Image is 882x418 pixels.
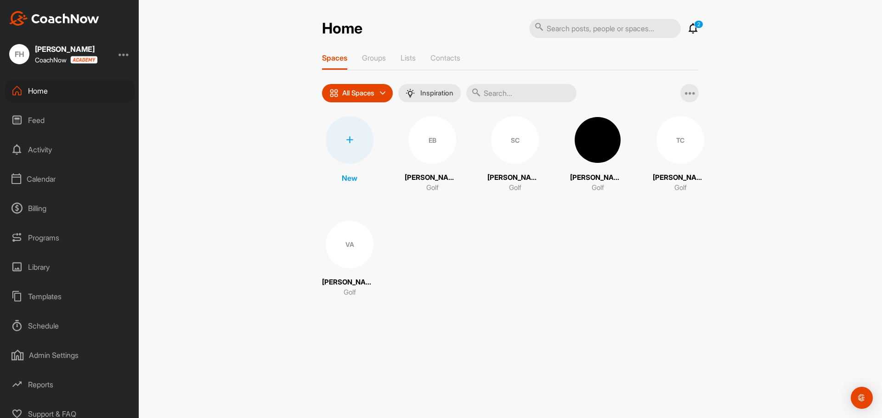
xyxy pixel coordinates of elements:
[35,45,97,53] div: [PERSON_NAME]
[342,173,357,184] p: New
[405,116,460,193] a: EB[PERSON_NAME]Golf
[674,183,687,193] p: Golf
[342,89,374,97] p: All Spaces
[35,56,97,64] div: CoachNow
[405,173,460,183] p: [PERSON_NAME]
[574,116,622,164] img: square_5147961201917fa15edadeb5bd506b5a.jpg
[5,138,135,161] div: Activity
[362,53,386,62] p: Groups
[5,79,135,102] div: Home
[653,173,708,183] p: [PERSON_NAME]
[401,53,416,62] p: Lists
[326,221,373,268] div: VA
[5,389,135,412] div: Admin Settings
[570,173,625,183] p: [PERSON_NAME]
[466,84,577,102] input: Search...
[491,116,539,164] div: SC
[5,167,135,190] div: Calendar
[653,116,708,193] a: TC[PERSON_NAME]Golf
[9,11,99,26] img: CoachNow
[570,116,625,193] a: [PERSON_NAME]Golf
[426,183,439,193] p: Golf
[9,44,29,64] div: FH
[851,387,873,409] div: Open Intercom Messenger
[26,197,135,216] div: My Calendar
[694,20,703,28] p: 2
[406,89,415,98] img: menuIcon
[329,89,339,98] img: icon
[322,53,347,62] p: Spaces
[322,277,377,288] p: [PERSON_NAME]
[509,183,521,193] p: Golf
[5,271,135,294] div: Programs
[408,116,456,164] div: EB
[5,109,135,132] div: Feed
[487,116,543,193] a: SC[PERSON_NAME]Golf
[322,221,377,298] a: VA[PERSON_NAME]Golf
[487,173,543,183] p: [PERSON_NAME]
[322,20,362,38] h2: Home
[5,242,135,265] div: Billing
[420,89,453,97] p: Inspiration
[26,216,135,235] div: Facility Calendar
[70,56,97,64] img: CoachNow acadmey
[344,287,356,298] p: Golf
[592,183,604,193] p: Golf
[529,19,681,38] input: Search posts, people or spaces...
[430,53,460,62] p: Contacts
[5,301,135,323] div: Library
[656,116,704,164] div: TC
[5,359,135,382] div: Schedule
[5,330,135,353] div: Templates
